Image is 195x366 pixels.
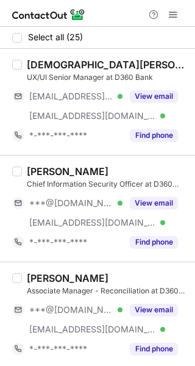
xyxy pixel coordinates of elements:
span: Select all (25) [28,32,83,42]
div: Associate Manager - Reconciliation at D360 Bank [27,285,188,296]
button: Reveal Button [130,343,178,355]
button: Reveal Button [130,304,178,316]
span: [EMAIL_ADDRESS][DOMAIN_NAME] [29,91,113,102]
div: [PERSON_NAME] [27,272,108,284]
span: [EMAIL_ADDRESS][DOMAIN_NAME] [29,217,156,228]
button: Reveal Button [130,129,178,142]
span: [EMAIL_ADDRESS][DOMAIN_NAME] [29,110,156,121]
button: Reveal Button [130,236,178,248]
div: Chief Information Security Officer at D360 Bank [27,179,188,190]
span: ***@[DOMAIN_NAME] [29,304,113,315]
button: Reveal Button [130,90,178,102]
span: [EMAIL_ADDRESS][DOMAIN_NAME] [29,324,156,335]
div: [DEMOGRAPHIC_DATA][PERSON_NAME] [27,59,188,71]
img: ContactOut v5.3.10 [12,7,85,22]
span: ***@[DOMAIN_NAME] [29,198,113,209]
button: Reveal Button [130,197,178,209]
div: [PERSON_NAME] [27,165,108,178]
div: UX/UI Senior Manager at D360 Bank [27,72,188,83]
